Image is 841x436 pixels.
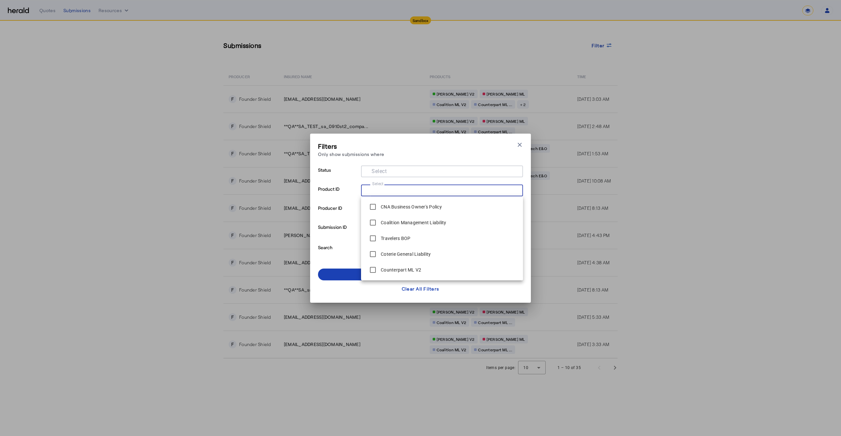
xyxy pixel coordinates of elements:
p: Product ID [318,185,358,204]
h3: Filters [318,142,384,151]
button: Clear All Filters [318,283,523,295]
mat-chip-grid: Selection [366,186,518,194]
mat-label: Select [372,181,384,186]
label: Counterpart ML V2 [379,267,421,273]
label: Travelers BOP [379,235,410,242]
div: Clear All Filters [402,285,439,292]
p: Only show submissions where [318,151,384,158]
label: Coterie General Liability [379,251,431,257]
label: Coalition Management Liability [379,219,446,226]
p: Status [318,165,358,185]
label: CNA Business Owner's Policy [379,204,442,210]
p: Producer ID [318,204,358,223]
button: Apply Filters [318,269,523,280]
mat-chip-grid: Selection [366,167,518,175]
p: Submission ID [318,223,358,243]
p: Search [318,243,358,263]
mat-label: Select [372,168,387,174]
